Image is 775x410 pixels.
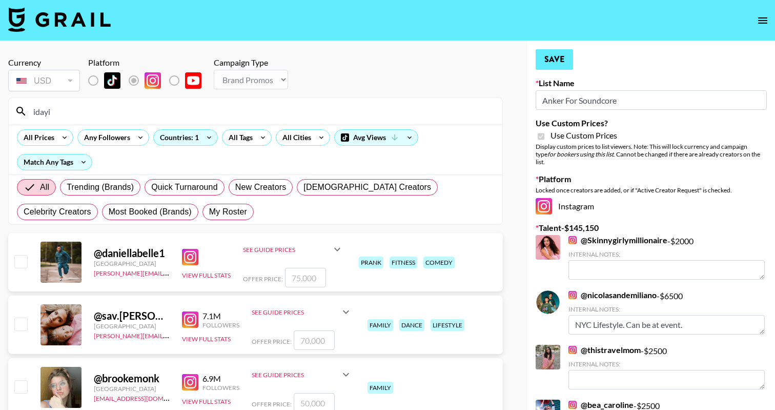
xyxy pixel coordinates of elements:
[285,268,326,287] input: 75,000
[202,321,239,329] div: Followers
[78,130,132,145] div: Any Followers
[568,250,765,258] div: Internal Notes:
[27,103,496,120] input: Search by User Name
[94,260,170,267] div: [GEOGRAPHIC_DATA]
[568,290,765,335] div: - $ 6500
[94,372,170,385] div: @ brookemonk
[536,223,767,233] label: Talent - $ 145,150
[154,130,217,145] div: Countries: 1
[182,249,198,265] img: Instagram
[252,338,292,345] span: Offer Price:
[536,49,573,70] button: Save
[182,398,231,405] button: View Full Stats
[536,78,767,88] label: List Name
[294,330,335,350] input: 70,000
[17,130,56,145] div: All Prices
[202,374,239,384] div: 6.9M
[8,57,80,68] div: Currency
[8,68,80,93] div: Currency is locked to USD
[243,275,283,283] span: Offer Price:
[94,247,170,260] div: @ daniellabelle1
[88,57,210,68] div: Platform
[94,267,246,277] a: [PERSON_NAME][EMAIL_ADDRESS][DOMAIN_NAME]
[145,72,161,89] img: Instagram
[276,130,313,145] div: All Cities
[8,7,111,32] img: Grail Talent
[24,206,91,218] span: Celebrity Creators
[202,311,239,321] div: 7.1M
[252,308,340,316] div: See Guide Prices
[550,130,617,141] span: Use Custom Prices
[568,345,765,389] div: - $ 2500
[359,257,383,268] div: prank
[243,246,331,253] div: See Guide Prices
[243,237,343,262] div: See Guide Prices
[182,335,231,343] button: View Full Stats
[94,309,170,322] div: @ sav.[PERSON_NAME]
[568,345,641,355] a: @thistravelmom
[568,235,765,280] div: - $ 2000
[17,154,92,170] div: Match Any Tags
[335,130,418,145] div: Avg Views
[151,181,218,193] span: Quick Turnaround
[303,181,431,193] span: [DEMOGRAPHIC_DATA] Creators
[94,322,170,330] div: [GEOGRAPHIC_DATA]
[94,330,246,340] a: [PERSON_NAME][EMAIL_ADDRESS][DOMAIN_NAME]
[94,393,197,402] a: [EMAIL_ADDRESS][DOMAIN_NAME]
[185,72,201,89] img: YouTube
[252,300,352,324] div: See Guide Prices
[568,360,765,368] div: Internal Notes:
[536,186,767,194] div: Locked once creators are added, or if "Active Creator Request" is checked.
[109,206,192,218] span: Most Booked (Brands)
[368,382,393,394] div: family
[252,362,352,387] div: See Guide Prices
[536,198,552,214] img: Instagram
[214,57,288,68] div: Campaign Type
[88,70,210,91] div: List locked to Instagram.
[368,319,393,331] div: family
[536,174,767,184] label: Platform
[252,400,292,408] span: Offer Price:
[40,181,49,193] span: All
[182,374,198,391] img: Instagram
[67,181,134,193] span: Trending (Brands)
[390,257,417,268] div: fitness
[568,400,634,410] a: @bea_caroline
[568,315,765,335] textarea: NYC Lifestyle. Can be at event.
[399,319,424,331] div: dance
[568,305,765,313] div: Internal Notes:
[568,346,577,354] img: Instagram
[182,311,198,328] img: Instagram
[104,72,120,89] img: TikTok
[94,385,170,393] div: [GEOGRAPHIC_DATA]
[252,371,340,379] div: See Guide Prices
[423,257,455,268] div: comedy
[209,206,247,218] span: My Roster
[222,130,255,145] div: All Tags
[182,271,231,279] button: View Full Stats
[568,235,667,245] a: @Skinnygirlymillionaire
[235,181,287,193] span: New Creators
[752,10,773,31] button: open drawer
[536,143,767,166] div: Display custom prices to list viewers. Note: This will lock currency and campaign type . Cannot b...
[568,401,577,409] img: Instagram
[536,198,767,214] div: Instagram
[536,118,767,128] label: Use Custom Prices?
[10,72,78,90] div: USD
[547,150,614,158] em: for bookers using this list
[568,290,657,300] a: @nicolasandemiliano
[431,319,464,331] div: lifestyle
[202,384,239,392] div: Followers
[568,236,577,244] img: Instagram
[568,291,577,299] img: Instagram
